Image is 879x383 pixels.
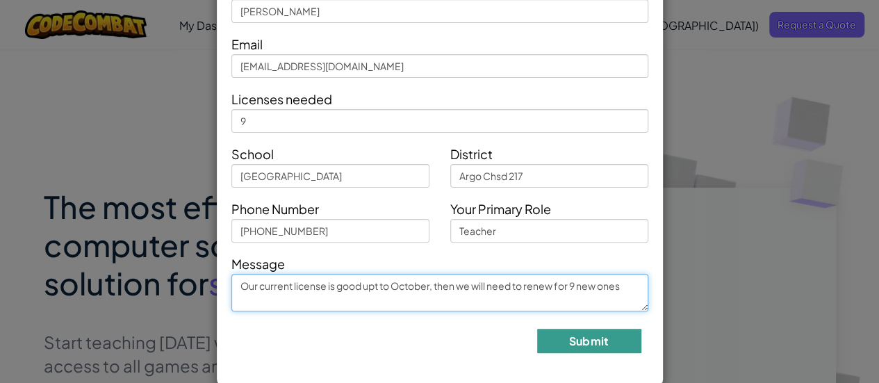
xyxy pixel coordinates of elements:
button: Submit [537,329,641,353]
span: Phone Number [231,201,319,217]
input: Teacher, Principal, etc. [450,219,648,243]
span: Your Primary Role [450,201,551,217]
span: Email [231,36,263,52]
span: Message [231,256,285,272]
span: District [450,146,493,162]
span: Licenses needed [231,91,332,107]
input: How many licenses do you need? [231,109,648,133]
span: School [231,146,274,162]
